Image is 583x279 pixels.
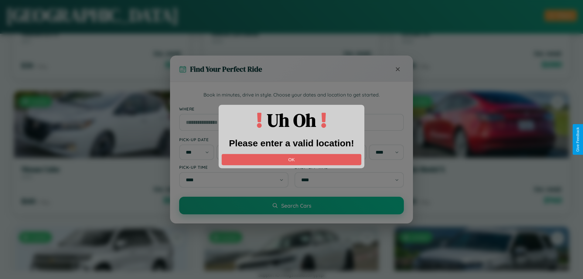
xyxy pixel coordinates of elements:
[281,202,311,209] span: Search Cars
[179,91,404,99] p: Book in minutes, drive in style. Choose your dates and location to get started.
[295,137,404,142] label: Drop-off Date
[190,64,262,74] h3: Find Your Perfect Ride
[179,165,288,170] label: Pick-up Time
[295,165,404,170] label: Drop-off Time
[179,137,288,142] label: Pick-up Date
[179,106,404,111] label: Where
